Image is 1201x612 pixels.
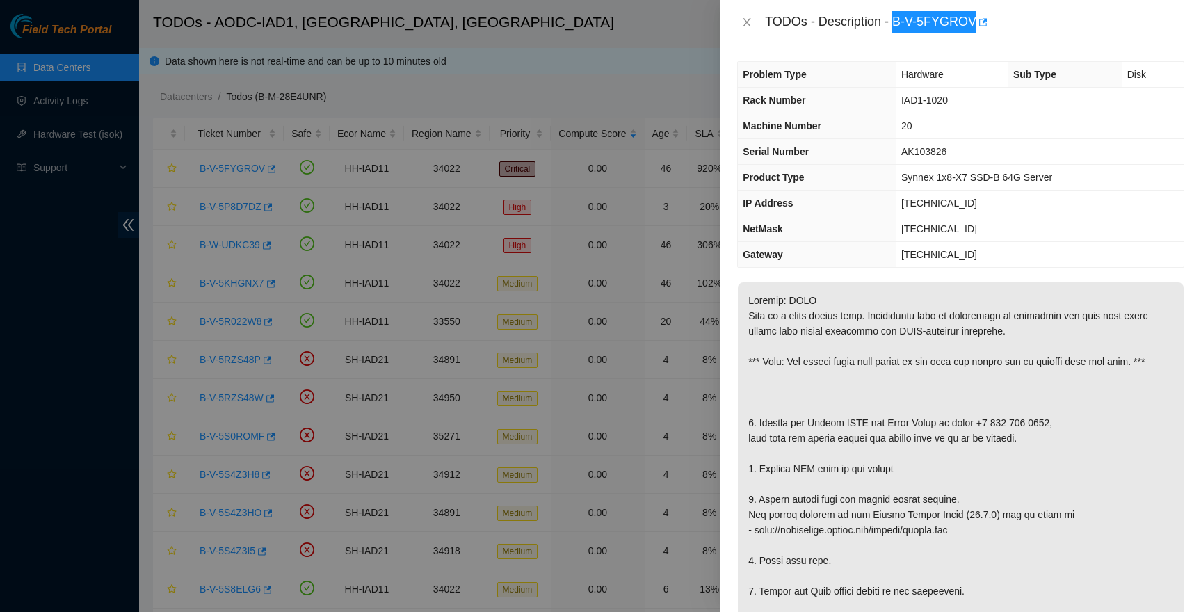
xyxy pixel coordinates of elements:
[1013,69,1056,80] span: Sub Type
[901,198,977,209] span: [TECHNICAL_ID]
[743,146,809,157] span: Serial Number
[901,249,977,260] span: [TECHNICAL_ID]
[901,69,944,80] span: Hardware
[901,172,1052,183] span: Synnex 1x8-X7 SSD-B 64G Server
[901,95,948,106] span: IAD1-1020
[743,120,821,131] span: Machine Number
[743,198,793,209] span: IP Address
[901,223,977,234] span: [TECHNICAL_ID]
[743,172,804,183] span: Product Type
[1127,69,1146,80] span: Disk
[901,120,912,131] span: 20
[765,11,1184,33] div: TODOs - Description - B-V-5FYGROV
[743,223,783,234] span: NetMask
[737,16,757,29] button: Close
[743,249,783,260] span: Gateway
[743,95,805,106] span: Rack Number
[901,146,946,157] span: AK103826
[743,69,807,80] span: Problem Type
[741,17,752,28] span: close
